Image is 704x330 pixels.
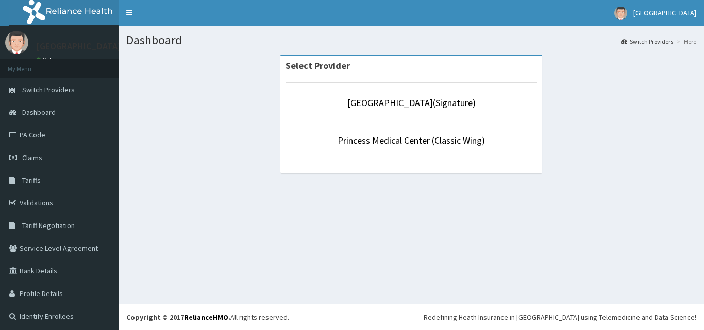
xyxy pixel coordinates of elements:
[36,42,121,51] p: [GEOGRAPHIC_DATA]
[621,37,673,46] a: Switch Providers
[633,8,696,18] span: [GEOGRAPHIC_DATA]
[22,108,56,117] span: Dashboard
[5,31,28,54] img: User Image
[347,97,476,109] a: [GEOGRAPHIC_DATA](Signature)
[126,312,230,322] strong: Copyright © 2017 .
[119,304,704,330] footer: All rights reserved.
[184,312,228,322] a: RelianceHMO
[22,153,42,162] span: Claims
[22,85,75,94] span: Switch Providers
[674,37,696,46] li: Here
[36,56,61,63] a: Online
[286,60,350,72] strong: Select Provider
[22,221,75,230] span: Tariff Negotiation
[126,33,696,47] h1: Dashboard
[424,312,696,322] div: Redefining Heath Insurance in [GEOGRAPHIC_DATA] using Telemedicine and Data Science!
[338,134,485,146] a: Princess Medical Center (Classic Wing)
[614,7,627,20] img: User Image
[22,176,41,185] span: Tariffs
